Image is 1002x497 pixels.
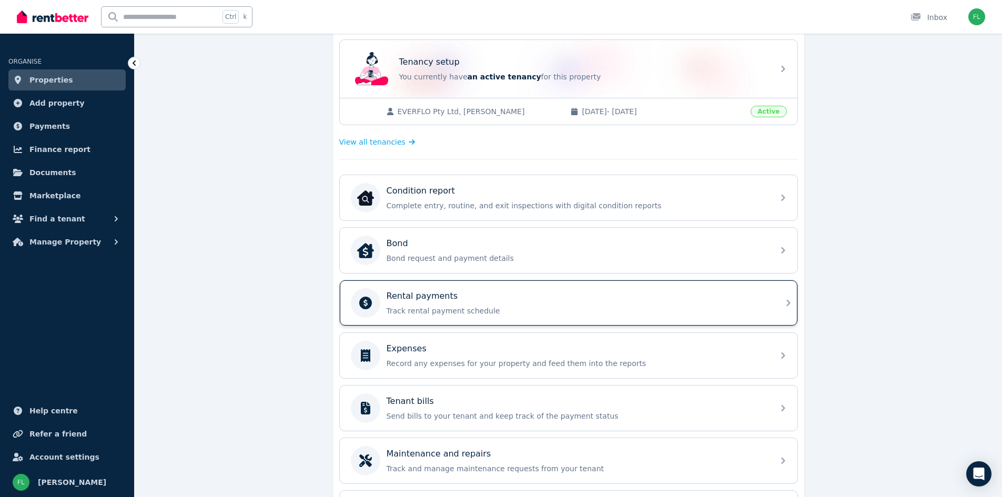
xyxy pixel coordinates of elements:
p: Expenses [387,342,427,355]
img: Condition report [357,189,374,206]
p: Condition report [387,185,455,197]
span: EVERFLO Pty Ltd, [PERSON_NAME] [398,106,560,117]
a: Documents [8,162,126,183]
a: Add property [8,93,126,114]
span: Refer a friend [29,428,87,440]
span: Active [751,106,786,117]
p: Bond [387,237,408,250]
img: Florence Law [968,8,985,25]
img: Bond [357,242,374,259]
p: Track rental payment schedule [387,306,767,316]
p: Record any expenses for your property and feed them into the reports [387,358,767,369]
img: Tenancy setup [355,52,389,86]
p: Tenant bills [387,395,434,408]
a: Account settings [8,447,126,468]
a: Maintenance and repairsTrack and manage maintenance requests from your tenant [340,438,797,483]
div: Open Intercom Messenger [966,461,991,486]
a: Tenant billsSend bills to your tenant and keep track of the payment status [340,386,797,431]
a: View all tenancies [339,137,416,147]
span: an active tenancy [468,73,541,81]
span: [PERSON_NAME] [38,476,106,489]
p: You currently have for this property [399,72,767,82]
a: Rental paymentsTrack rental payment schedule [340,280,797,326]
p: Maintenance and repairs [387,448,491,460]
span: Ctrl [222,10,239,24]
a: Condition reportCondition reportComplete entry, routine, and exit inspections with digital condit... [340,175,797,220]
a: Refer a friend [8,423,126,444]
span: Account settings [29,451,99,463]
a: ExpensesRecord any expenses for your property and feed them into the reports [340,333,797,378]
span: Finance report [29,143,90,156]
span: Payments [29,120,70,133]
img: Florence Law [13,474,29,491]
a: Marketplace [8,185,126,206]
p: Send bills to your tenant and keep track of the payment status [387,411,767,421]
span: View all tenancies [339,137,406,147]
img: RentBetter [17,9,88,25]
button: Manage Property [8,231,126,252]
button: Find a tenant [8,208,126,229]
span: Documents [29,166,76,179]
p: Bond request and payment details [387,253,767,263]
p: Tenancy setup [399,56,460,68]
a: Help centre [8,400,126,421]
p: Track and manage maintenance requests from your tenant [387,463,767,474]
span: Find a tenant [29,212,85,225]
span: Help centre [29,404,78,417]
span: ORGANISE [8,58,42,65]
span: [DATE] - [DATE] [582,106,744,117]
span: Marketplace [29,189,80,202]
span: Add property [29,97,85,109]
span: Properties [29,74,73,86]
span: k [243,13,247,21]
p: Complete entry, routine, and exit inspections with digital condition reports [387,200,767,211]
a: Tenancy setupTenancy setupYou currently havean active tenancyfor this property [340,40,797,98]
a: BondBondBond request and payment details [340,228,797,273]
a: Payments [8,116,126,137]
span: Manage Property [29,236,101,248]
a: Properties [8,69,126,90]
p: Rental payments [387,290,458,302]
div: Inbox [910,12,947,23]
a: Finance report [8,139,126,160]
